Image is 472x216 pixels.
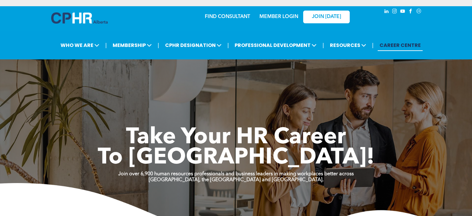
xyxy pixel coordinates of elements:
span: MEMBERSHIP [111,39,154,51]
span: RESOURCES [328,39,368,51]
span: JOIN [DATE] [312,14,341,20]
li: | [322,39,324,52]
a: JOIN [DATE] [303,11,350,23]
li: | [372,39,374,52]
span: CPHR DESIGNATION [163,39,223,51]
a: CAREER CENTRE [378,39,423,51]
li: | [158,39,159,52]
img: A blue and white logo for cp alberta [51,12,108,24]
strong: [GEOGRAPHIC_DATA], the [GEOGRAPHIC_DATA] and [GEOGRAPHIC_DATA]. [149,177,324,182]
a: Social network [416,8,422,16]
span: WHO WE ARE [59,39,101,51]
a: MEMBER LOGIN [259,14,298,19]
a: youtube [399,8,406,16]
span: To [GEOGRAPHIC_DATA]! [98,147,375,169]
span: Take Your HR Career [126,126,346,149]
a: facebook [407,8,414,16]
strong: Join over 6,900 human resources professionals and business leaders in making workplaces better ac... [118,172,354,177]
span: PROFESSIONAL DEVELOPMENT [233,39,318,51]
a: instagram [391,8,398,16]
li: | [105,39,107,52]
a: FIND CONSULTANT [205,14,250,19]
a: linkedin [383,8,390,16]
li: | [227,39,229,52]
